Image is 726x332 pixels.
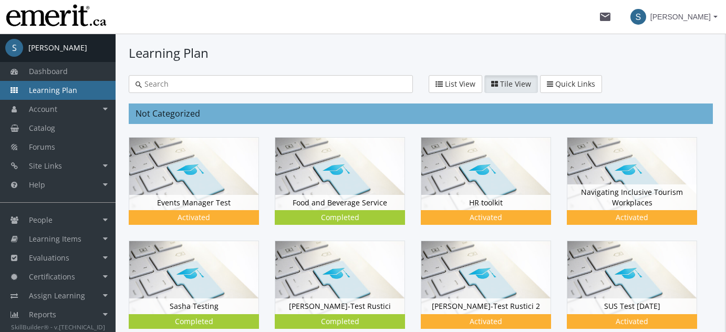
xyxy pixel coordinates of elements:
div: [PERSON_NAME]-Test Rustici [275,298,405,314]
span: Learning Plan [29,85,77,95]
div: Events Manager Test [129,195,258,211]
div: Navigating Inclusive Tourism Workplaces [567,184,697,210]
span: Dashboard [29,66,68,76]
div: Activated [131,212,257,223]
div: SUS Test [DATE] [567,298,697,314]
span: Site Links [29,161,62,171]
div: Events Manager Test [129,137,275,241]
div: [PERSON_NAME]-Test Rustici 2 [421,298,551,314]
span: Quick Links [555,79,595,89]
div: HR toolkit [421,137,567,241]
div: Food and Beverage Service [275,137,421,241]
div: Completed [277,212,403,223]
div: Sasha Testing [129,298,258,314]
span: Tile View [500,79,531,89]
div: Food and Beverage Service [275,195,405,211]
span: List View [445,79,475,89]
span: Evaluations [29,253,69,263]
span: Catalog [29,123,55,133]
mat-icon: mail [599,11,611,23]
span: Not Categorized [136,108,200,119]
div: Activated [569,212,695,223]
span: Assign Learning [29,290,85,300]
span: People [29,215,53,225]
span: Forums [29,142,55,152]
span: Learning Items [29,234,81,244]
div: Completed [277,316,403,327]
span: Certifications [29,272,75,282]
span: Help [29,180,45,190]
input: Search [142,79,406,89]
div: Activated [423,212,549,223]
div: HR toolkit [421,195,551,211]
h1: Learning Plan [129,44,713,62]
div: Activated [569,316,695,327]
div: Activated [423,316,549,327]
div: Completed [131,316,257,327]
div: Navigating Inclusive Tourism Workplaces [567,137,713,241]
span: [PERSON_NAME] [650,7,711,26]
span: Reports [29,309,56,319]
span: S [630,9,646,25]
span: S [5,39,23,57]
span: Account [29,104,57,114]
div: [PERSON_NAME] [28,43,87,53]
small: SkillBuilder® - v.[TECHNICAL_ID] [11,323,105,331]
